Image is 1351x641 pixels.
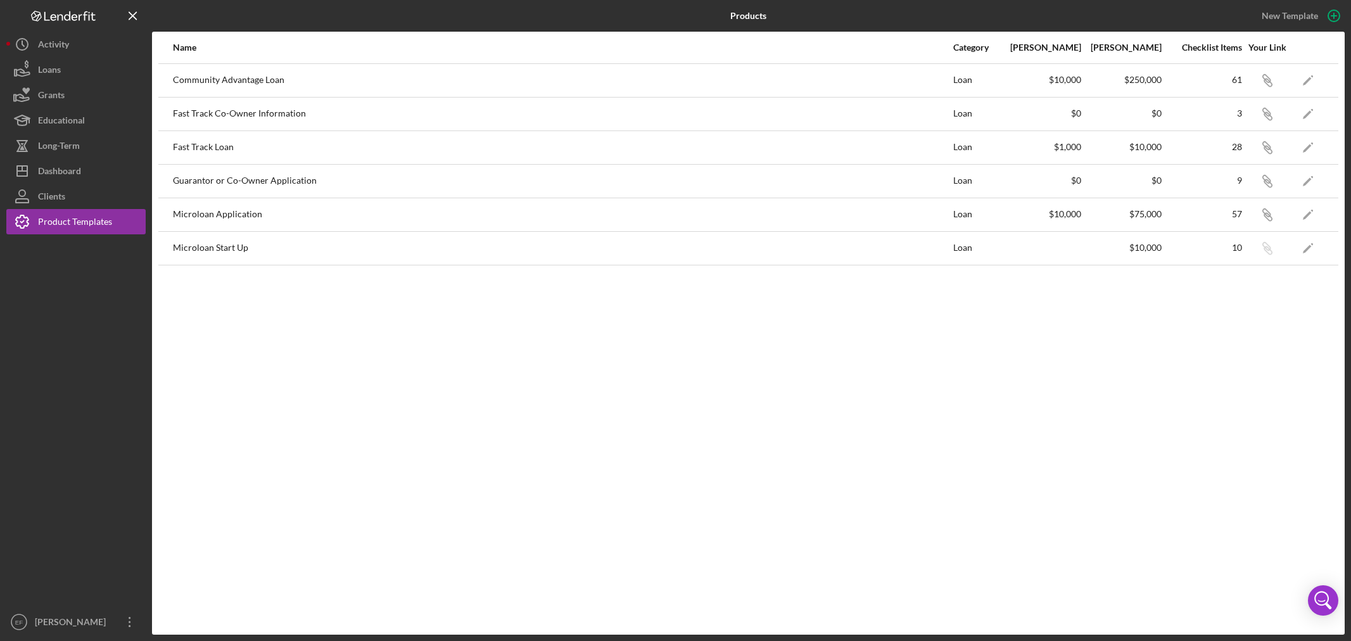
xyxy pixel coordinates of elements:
div: Name [173,42,952,53]
div: Product Templates [38,209,112,238]
div: Guarantor or Co-Owner Application [173,165,952,197]
div: Loan [953,165,1001,197]
div: 9 [1163,175,1242,186]
div: Long-Term [38,133,80,162]
div: Fast Track Co-Owner Information [173,98,952,130]
div: Your Link [1243,42,1291,53]
div: Fast Track Loan [173,132,952,163]
button: Loans [6,57,146,82]
button: Activity [6,32,146,57]
div: Loan [953,98,1001,130]
div: $250,000 [1082,75,1162,85]
div: [PERSON_NAME] [32,609,114,638]
div: $10,000 [1082,142,1162,152]
div: Clients [38,184,65,212]
button: Clients [6,184,146,209]
div: Checklist Items [1163,42,1242,53]
div: 57 [1163,209,1242,219]
div: Loan [953,132,1001,163]
div: Loans [38,57,61,86]
div: $1,000 [1002,142,1081,152]
button: EF[PERSON_NAME] [6,609,146,635]
div: Category [953,42,1001,53]
button: Grants [6,82,146,108]
text: EF [15,619,23,626]
div: 10 [1163,243,1242,253]
div: Dashboard [38,158,81,187]
div: $0 [1002,108,1081,118]
button: Long-Term [6,133,146,158]
button: Product Templates [6,209,146,234]
div: $10,000 [1082,243,1162,253]
button: Dashboard [6,158,146,184]
div: [PERSON_NAME] [1082,42,1162,53]
div: $75,000 [1082,209,1162,219]
div: $0 [1002,175,1081,186]
div: 3 [1163,108,1242,118]
div: Educational [38,108,85,136]
div: 61 [1163,75,1242,85]
button: Educational [6,108,146,133]
div: $0 [1082,175,1162,186]
div: $10,000 [1002,75,1081,85]
div: 28 [1163,142,1242,152]
button: New Template [1254,6,1345,25]
div: Open Intercom Messenger [1308,585,1338,616]
div: New Template [1262,6,1318,25]
b: Products [730,11,766,21]
div: Community Advantage Loan [173,65,952,96]
div: Loan [953,65,1001,96]
div: Microloan Start Up [173,232,952,264]
div: Loan [953,199,1001,231]
div: Loan [953,232,1001,264]
div: Grants [38,82,65,111]
div: $10,000 [1002,209,1081,219]
div: [PERSON_NAME] [1002,42,1081,53]
div: Activity [38,32,69,60]
div: Microloan Application [173,199,952,231]
div: $0 [1082,108,1162,118]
